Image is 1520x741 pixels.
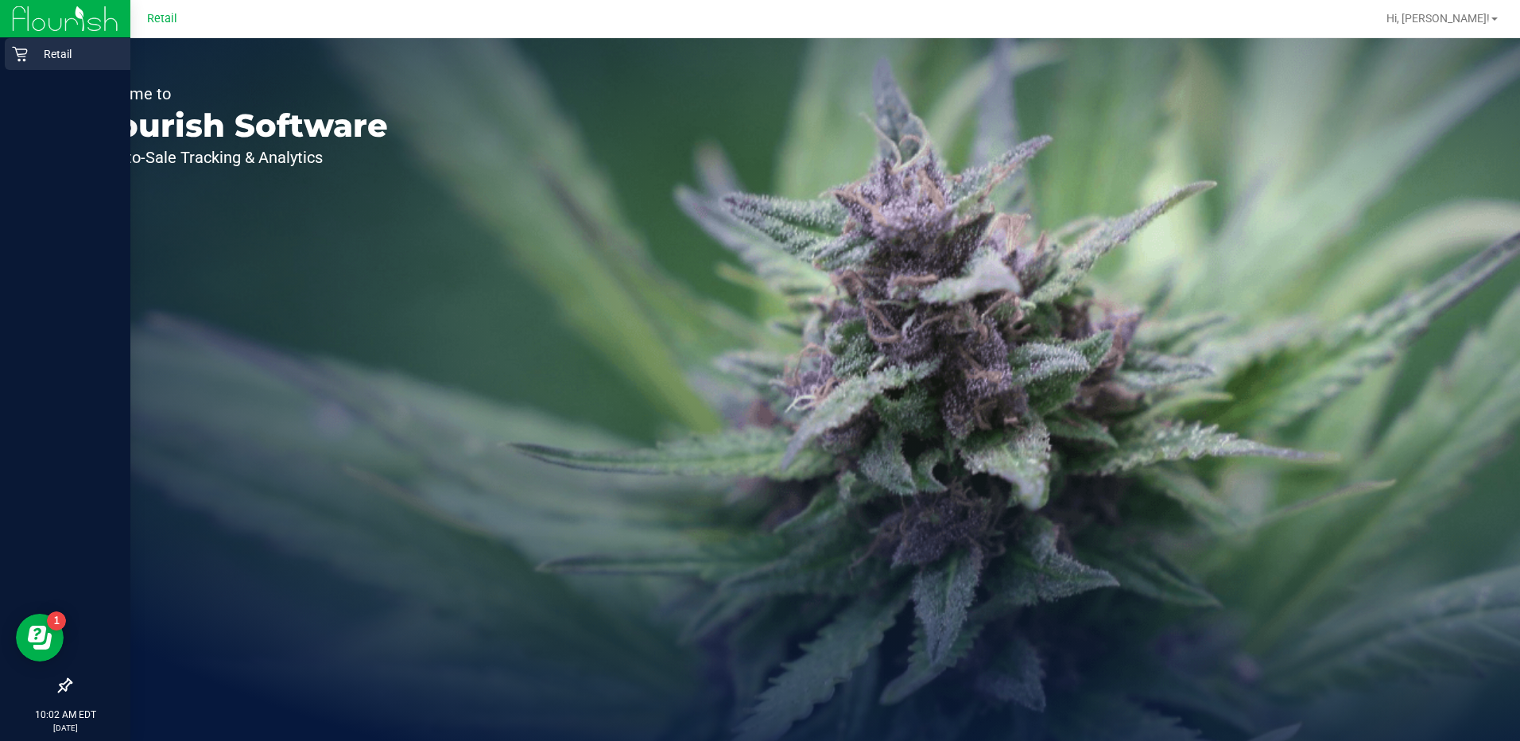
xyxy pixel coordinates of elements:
inline-svg: Retail [12,46,28,62]
p: Flourish Software [86,110,388,142]
iframe: Resource center unread badge [47,611,66,630]
span: Hi, [PERSON_NAME]! [1386,12,1490,25]
p: Seed-to-Sale Tracking & Analytics [86,149,388,165]
iframe: Resource center [16,614,64,661]
p: Welcome to [86,86,388,102]
p: 10:02 AM EDT [7,708,123,722]
p: Retail [28,45,123,64]
span: Retail [147,12,177,25]
p: [DATE] [7,722,123,734]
